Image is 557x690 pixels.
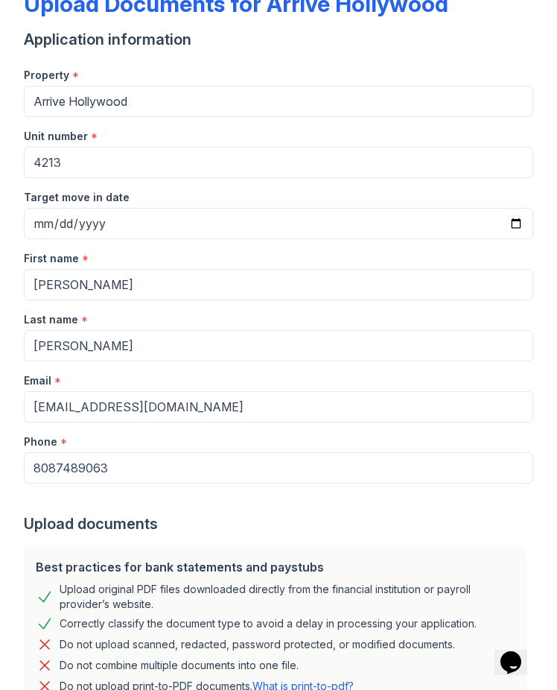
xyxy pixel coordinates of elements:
[24,312,78,327] label: Last name
[24,68,69,83] label: Property
[60,615,477,633] div: Correctly classify the document type to avoid a delay in processing your application.
[60,656,299,674] div: Do not combine multiple documents into one file.
[24,513,533,534] div: Upload documents
[24,251,79,266] label: First name
[24,129,88,144] label: Unit number
[24,29,533,50] div: Application information
[24,434,57,449] label: Phone
[24,190,130,205] label: Target move in date
[24,373,51,388] label: Email
[36,558,515,576] div: Best practices for bank statements and paystubs
[60,582,515,612] div: Upload original PDF files downloaded directly from the financial institution or payroll provider’...
[60,636,455,653] div: Do not upload scanned, redacted, password protected, or modified documents.
[494,630,542,675] iframe: chat widget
